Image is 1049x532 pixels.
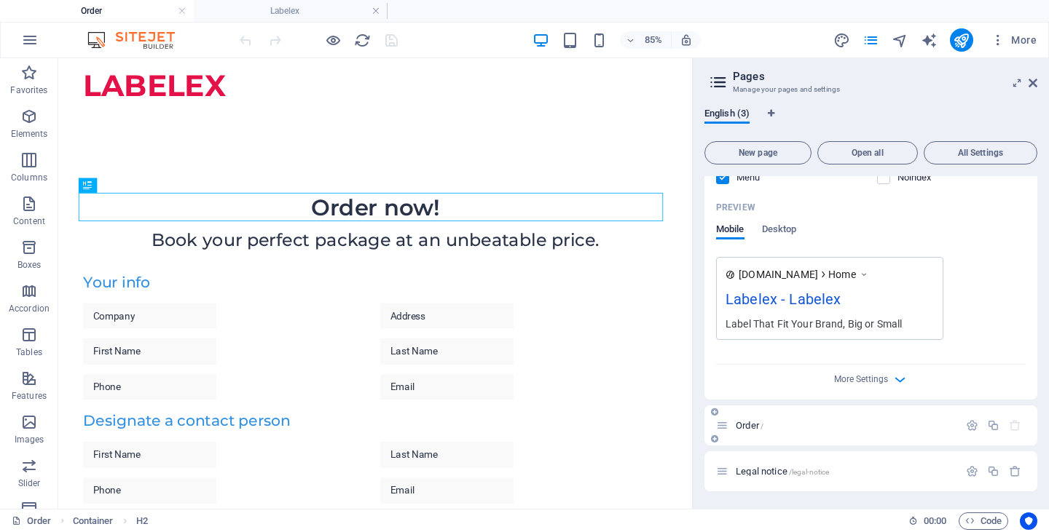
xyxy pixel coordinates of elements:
[863,31,880,49] button: pages
[136,512,148,530] span: Click to select. Double-click to edit
[965,512,1002,530] span: Code
[966,419,978,432] div: Settings
[620,31,672,49] button: 85%
[11,128,48,140] p: Elements
[817,141,918,164] button: Open all
[959,512,1008,530] button: Code
[892,32,908,49] i: Navigator
[950,28,973,52] button: publish
[739,267,818,282] span: [DOMAIN_NAME]
[863,32,879,49] i: Pages (Ctrl+Alt+S)
[17,259,42,271] p: Boxes
[711,148,805,157] span: New page
[680,33,693,47] i: On resize automatically adjust zoom level to fit chosen device.
[761,422,763,430] span: /
[9,303,50,314] p: Accordion
[736,420,763,431] span: Order
[733,70,1037,83] h2: Pages
[863,370,880,388] button: More Settings
[726,288,934,317] div: Labelex - Labelex
[924,512,946,530] span: 00 00
[12,390,47,402] p: Features
[716,223,796,251] div: Preview
[716,221,744,241] span: Mobile
[953,32,970,49] i: Publish
[716,202,755,213] p: Preview of your page in search results
[789,468,830,476] span: /legal-notice
[921,31,938,49] button: text_generator
[987,465,999,477] div: Duplicate
[642,31,665,49] h6: 85%
[924,141,1037,164] button: All Settings
[12,512,52,530] a: Click to cancel selection. Double-click to open Pages
[828,267,856,282] span: Home
[824,148,911,157] span: Open all
[930,148,1031,157] span: All Settings
[16,346,42,358] p: Tables
[833,31,851,49] button: design
[704,108,1037,135] div: Language Tabs
[1009,465,1021,477] div: Remove
[704,141,812,164] button: New page
[921,32,938,49] i: AI Writer
[73,512,114,530] span: Click to select. Double-click to edit
[892,31,909,49] button: navigator
[834,374,888,384] span: More Settings
[731,467,959,476] div: Legal notice/legal-notice
[985,28,1042,52] button: More
[18,477,41,489] p: Slider
[13,215,45,227] p: Content
[934,515,936,526] span: :
[73,512,148,530] nav: breadcrumb
[908,512,947,530] h6: Session time
[15,434,44,445] p: Images
[194,3,388,19] h4: Labelex
[833,32,850,49] i: Design (Ctrl+Alt+Y)
[762,221,797,241] span: Desktop
[1020,512,1037,530] button: Usercentrics
[731,421,959,430] div: Order/
[704,105,750,125] span: English (3)
[58,58,692,509] iframe: To enrich screen reader interactions, please activate Accessibility in Grammarly extension settings
[736,466,829,477] span: Click to open page
[736,171,784,184] p: Define if you want this page to be shown in auto-generated navigation.
[733,83,1008,96] h3: Manage your pages and settings
[897,171,945,184] p: Instruct search engines to exclude this page from search results.
[726,316,934,331] div: Label That Fit Your Brand, Big or Small
[10,84,47,96] p: Favorites
[991,33,1037,47] span: More
[11,172,47,183] p: Columns
[1009,419,1021,432] div: The startpage cannot be deleted
[987,419,999,432] div: Duplicate
[966,465,978,477] div: Settings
